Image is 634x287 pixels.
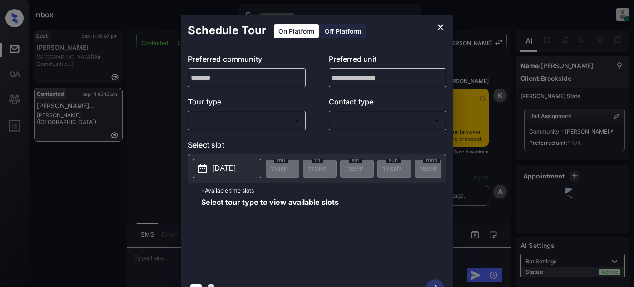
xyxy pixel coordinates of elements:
p: Preferred unit [329,54,446,68]
h2: Schedule Tour [181,15,273,46]
p: Select slot [188,139,446,154]
p: *Available time slots [201,183,446,198]
div: On Platform [274,24,319,38]
div: Off Platform [320,24,366,38]
p: Tour type [188,96,306,111]
p: Preferred community [188,54,306,68]
span: Select tour type to view available slots [201,198,339,271]
p: [DATE] [213,163,236,174]
p: Contact type [329,96,446,111]
button: close [431,18,450,36]
button: [DATE] [193,159,261,178]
